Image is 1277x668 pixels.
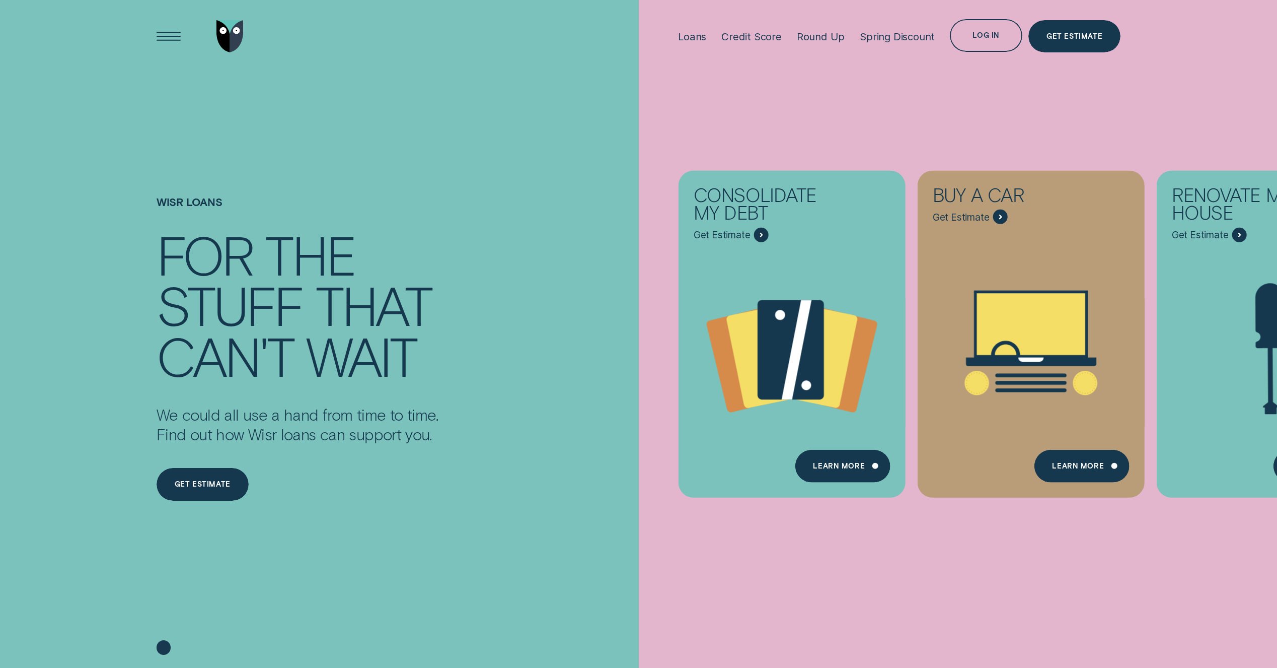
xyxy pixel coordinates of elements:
[679,170,906,488] a: Consolidate my debt - Learn more
[216,20,244,53] img: Wisr
[933,185,1078,210] div: Buy a car
[157,279,303,329] div: stuff
[316,279,431,329] div: that
[721,30,782,43] div: Credit Score
[795,450,890,483] a: Learn more
[153,20,185,53] button: Open Menu
[950,19,1022,52] button: Log in
[1172,229,1229,241] span: Get Estimate
[157,229,253,279] div: For
[694,185,839,227] div: Consolidate my debt
[157,229,438,380] h4: For the stuff that can't wait
[1034,450,1129,483] a: Learn More
[694,229,750,241] span: Get Estimate
[1028,20,1120,53] a: Get Estimate
[306,330,416,380] div: wait
[157,405,438,444] p: We could all use a hand from time to time. Find out how Wisr loans can support you.
[678,30,706,43] div: Loans
[918,170,1145,488] a: Buy a car - Learn more
[157,468,249,501] a: Get estimate
[860,30,935,43] div: Spring Discount
[157,330,293,380] div: can't
[797,30,845,43] div: Round Up
[265,229,354,279] div: the
[933,211,990,223] span: Get Estimate
[157,195,438,229] h1: Wisr loans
